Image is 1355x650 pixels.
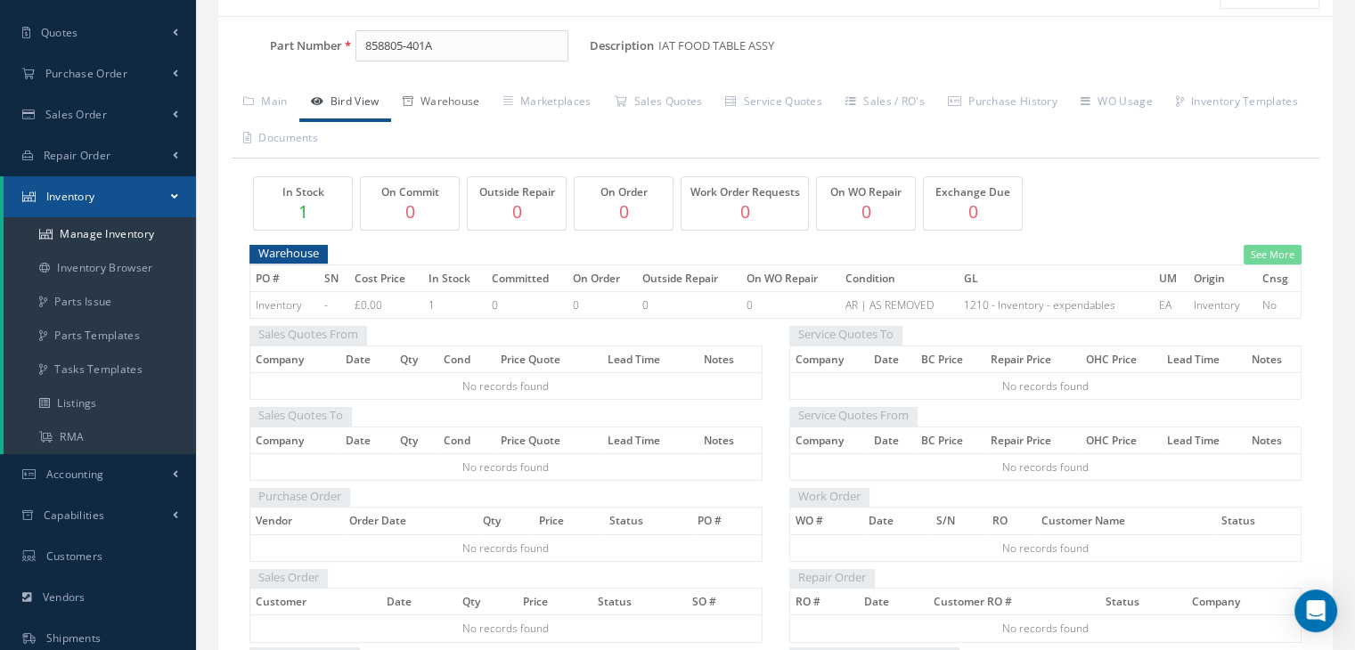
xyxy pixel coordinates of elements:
p: 0 [365,199,454,224]
h5: Outside Repair [472,186,561,199]
h5: In Stock [258,186,347,199]
a: See More [1244,245,1302,265]
th: Condition [840,265,959,292]
a: Manage Inventory [4,217,196,251]
th: Customer RO # [928,589,1100,615]
th: Lead Time [1162,427,1245,453]
th: Outside Repair [637,265,741,292]
td: No records found [789,453,1302,480]
a: Warehouse [391,85,492,122]
th: Date [340,345,395,372]
span: Inventory [256,297,302,313]
th: Date [868,427,915,453]
td: EA [1154,292,1188,319]
span: Sales Order [45,107,107,122]
th: Company [789,427,868,453]
th: Date [868,345,915,372]
th: Qty [478,508,534,534]
span: Repair Order [44,148,111,163]
th: Notes [698,345,762,372]
td: £0.00 [349,292,423,319]
a: Service Quotes [714,85,834,122]
th: Company [250,427,340,453]
th: Customer [250,589,381,615]
th: Price [517,589,592,615]
th: On Order [567,265,637,292]
td: No records found [250,373,763,400]
span: Accounting [46,467,104,482]
th: Committed [486,265,567,292]
th: RO # [789,589,859,615]
a: Purchase History [936,85,1069,122]
th: Qty [457,589,518,615]
span: Customers [46,548,103,564]
th: GL [959,265,1154,292]
a: Tasks Templates [4,353,196,386]
th: Qty [395,345,438,372]
th: Qty [395,427,438,453]
a: Sales / RO's [834,85,936,122]
span: Repair Order [789,566,875,589]
span: Shipments [46,630,102,646]
th: In Stock [423,265,486,292]
a: Inventory [4,176,196,217]
th: RO [987,508,1036,534]
th: Company [1187,589,1302,615]
td: 1210 - Inventory - expendables [959,292,1154,319]
th: SN [319,265,349,292]
th: Origin [1188,265,1257,292]
th: Price Quote [495,345,602,372]
td: No [1256,292,1301,319]
a: Main [232,85,299,122]
h5: Work Order Requests [686,186,804,199]
th: Cond [438,427,495,453]
th: PO # [692,508,762,534]
th: Company [250,345,340,372]
th: Lead Time [602,427,698,453]
th: Status [592,589,687,615]
a: Listings [4,386,196,420]
label: Description [590,39,654,53]
span: Service Quotes From [789,404,918,427]
th: BC Price [916,345,985,372]
h5: On Order [579,186,668,199]
div: Open Intercom Messenger [1294,589,1337,632]
th: Date [340,427,395,453]
td: - [319,292,349,319]
th: WO # [789,508,863,534]
th: Cnsg [1256,265,1301,292]
th: Repair Price [985,427,1080,453]
td: No records found [250,615,763,642]
p: 0 [472,199,561,224]
th: Notes [1246,427,1302,453]
p: 0 [686,199,804,224]
th: Price [534,508,604,534]
td: 0 [741,292,840,319]
span: Quotes [41,25,78,40]
td: No records found [789,615,1302,642]
td: 0 [567,292,637,319]
th: Date [863,508,931,534]
span: Work Order [789,485,869,508]
th: PO # [250,265,320,292]
th: Notes [1246,345,1302,372]
th: On WO Repair [741,265,840,292]
th: BC Price [916,427,985,453]
td: No records found [250,453,763,480]
th: Lead Time [602,345,698,372]
th: Cost Price [349,265,423,292]
th: Company [789,345,868,372]
th: Customer Name [1036,508,1216,534]
span: IAT FOOD TABLE ASSY [658,30,781,62]
a: RMA [4,420,196,454]
td: Inventory [1188,292,1257,319]
th: OHC Price [1080,345,1162,372]
td: No records found [250,534,763,561]
th: Lead Time [1162,345,1245,372]
th: Status [1100,589,1187,615]
th: Vendor [250,508,345,534]
td: AR | AS REMOVED [840,292,959,319]
td: 0 [637,292,741,319]
th: Order Date [344,508,478,534]
span: Sales Quotes From [249,323,367,345]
